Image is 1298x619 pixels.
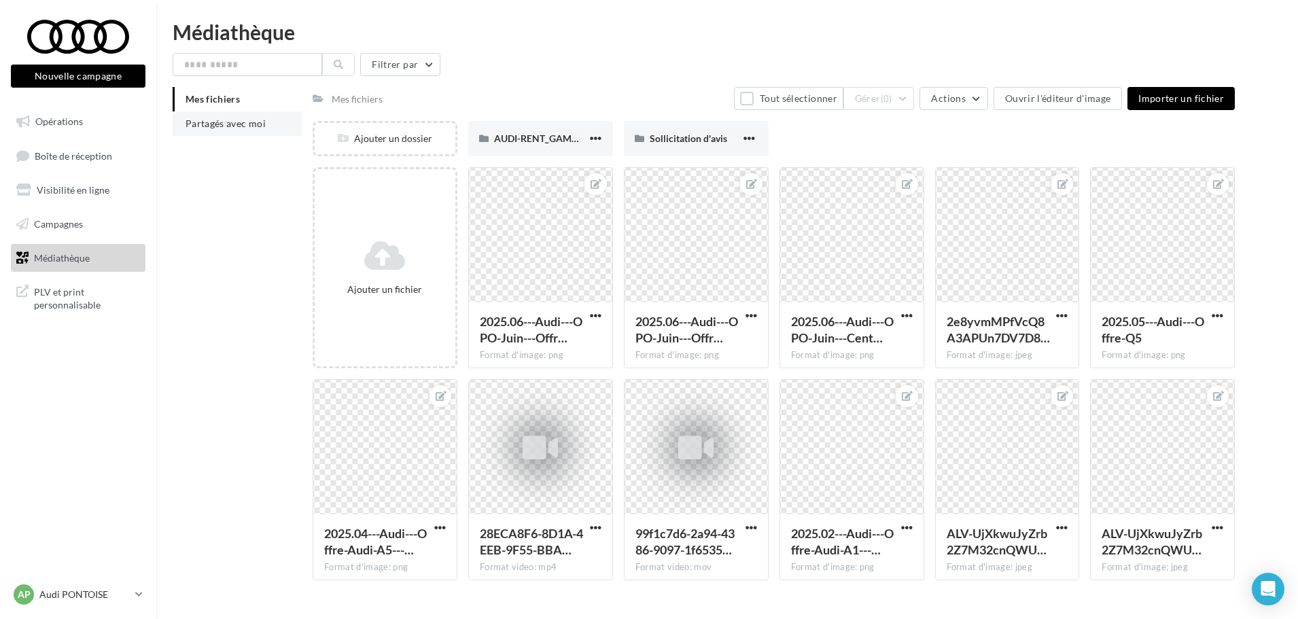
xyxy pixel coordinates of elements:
[186,93,240,105] span: Mes fichiers
[8,277,148,317] a: PLV et print personnalisable
[37,184,109,196] span: Visibilité en ligne
[1102,526,1202,557] span: ALV-UjXkwuJyZrb2Z7M32cnQWUciDcR-Xf6YAz2GzvDJNNEh4BRllCn6
[881,93,892,104] span: (0)
[320,283,450,296] div: Ajouter un fichier
[186,118,266,129] span: Partagés avec moi
[1102,314,1204,345] span: 2025.05---Audi---Offre-Q5
[947,526,1047,557] span: ALV-UjXkwuJyZrb2Z7M32cnQWUciDcR-Xf6YAz2GzvDJNNEh4BRllCn6
[35,116,83,127] span: Opérations
[635,561,757,573] div: Format video: mov
[791,561,913,573] div: Format d'image: png
[494,132,805,144] span: AUDI-RENT_GAMMEQ3-GAMMEQ5_CARROUSEL-1080x1080_META (1)
[947,349,1068,361] div: Format d'image: jpeg
[480,314,582,345] span: 2025.06---Audi---OPO-Juin---Offre-A1---1080x1080
[650,132,727,144] span: Sollicitation d'avis
[791,349,913,361] div: Format d'image: png
[947,314,1050,345] span: 2e8yvmMPfVcQ8A3APUn7DV7D8y8QzRwTachI0CRSDIAlUmhw5Exa5_I2B9o_gzOxOMWCkKH2CFPTfRfzmg=s0
[360,53,440,76] button: Filtrer par
[635,314,738,345] span: 2025.06---Audi---OPO-Juin---Offre-reprise-+2000€---1080x1080
[1127,87,1235,110] button: Importer un fichier
[843,87,915,110] button: Gérer(0)
[947,561,1068,573] div: Format d'image: jpeg
[1102,561,1223,573] div: Format d'image: jpeg
[480,561,601,573] div: Format video: mp4
[18,588,31,601] span: AP
[34,283,140,312] span: PLV et print personnalisable
[324,561,446,573] div: Format d'image: png
[635,349,757,361] div: Format d'image: png
[39,588,130,601] p: Audi PONTOISE
[1102,349,1223,361] div: Format d'image: png
[480,526,583,557] span: 28ECA8F6-8D1A-4EEB-9F55-BBA1499FFF4C
[11,582,145,607] a: AP Audi PONTOISE
[919,87,987,110] button: Actions
[8,244,148,272] a: Médiathèque
[34,218,83,230] span: Campagnes
[931,92,965,104] span: Actions
[635,526,735,557] span: 99f1c7d6-2a94-4386-9097-1f653550bf3a
[8,210,148,238] a: Campagnes
[8,141,148,171] a: Boîte de réception
[315,132,455,145] div: Ajouter un dossier
[1138,92,1224,104] span: Importer un fichier
[11,65,145,88] button: Nouvelle campagne
[8,176,148,205] a: Visibilité en ligne
[480,349,601,361] div: Format d'image: png
[1252,573,1284,605] div: Open Intercom Messenger
[734,87,843,110] button: Tout sélectionner
[994,87,1122,110] button: Ouvrir l'éditeur d'image
[34,251,90,263] span: Médiathèque
[332,92,383,106] div: Mes fichiers
[35,149,112,161] span: Boîte de réception
[791,526,894,557] span: 2025.02---Audi---Offre-Audi-A1---Facebook---1080-x-1080
[324,526,427,557] span: 2025.04---Audi---Offre-Audi-A5---GMB---1080-x-1080 -
[8,107,148,136] a: Opérations
[173,22,1282,42] div: Médiathèque
[791,314,894,345] span: 2025.06---Audi---OPO-Juin---Centre-essais---1080x1080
